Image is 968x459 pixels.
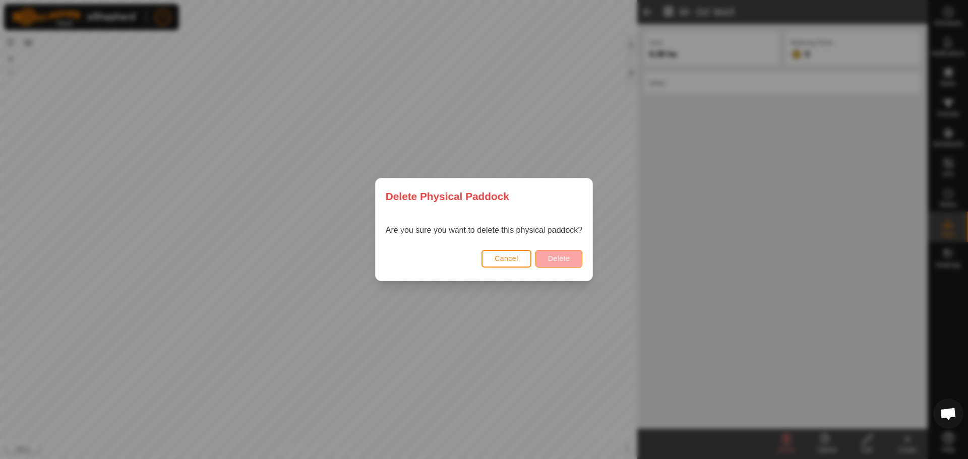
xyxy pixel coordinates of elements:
[933,399,963,429] div: Open chat
[386,226,582,234] span: Are you sure you want to delete this physical paddock?
[495,254,518,263] span: Cancel
[481,250,531,268] button: Cancel
[535,250,582,268] button: Delete
[386,188,509,204] span: Delete Physical Paddock
[548,254,570,263] span: Delete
